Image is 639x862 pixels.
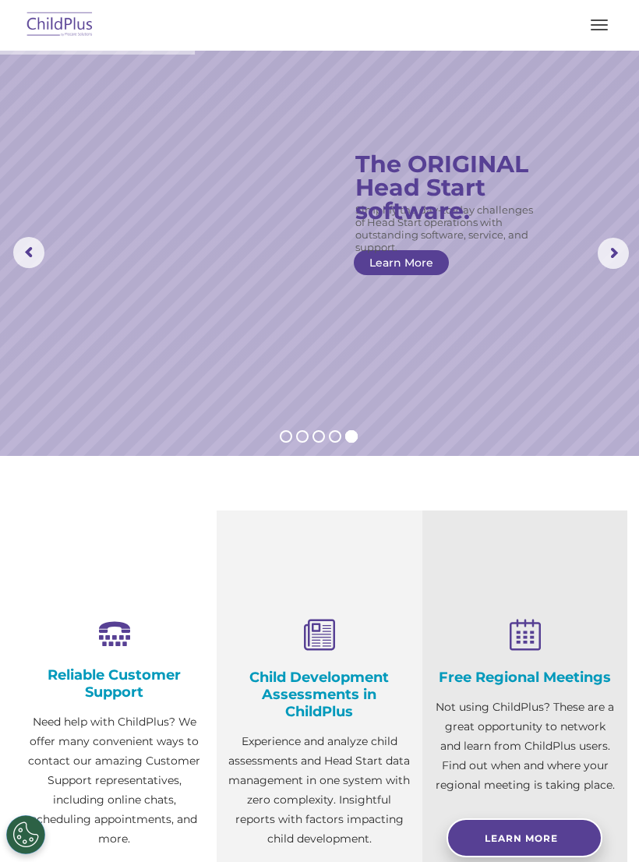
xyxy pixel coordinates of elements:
[23,712,205,849] p: Need help with ChildPlus? We offer many convenient ways to contact our amazing Customer Support r...
[354,250,449,275] a: Learn More
[355,203,542,253] rs-layer: Simplify the day-to-day challenges of Head Start operations with outstanding software, service, a...
[23,666,205,701] h4: Reliable Customer Support
[6,815,45,854] button: Cookies Settings
[228,732,410,849] p: Experience and analyze child assessments and Head Start data management in one system with zero c...
[434,669,616,686] h4: Free Regional Meetings
[355,153,554,223] rs-layer: The ORIGINAL Head Start software.
[376,694,639,862] iframe: Chat Widget
[23,7,97,44] img: ChildPlus by Procare Solutions
[228,669,410,720] h4: Child Development Assessments in ChildPlus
